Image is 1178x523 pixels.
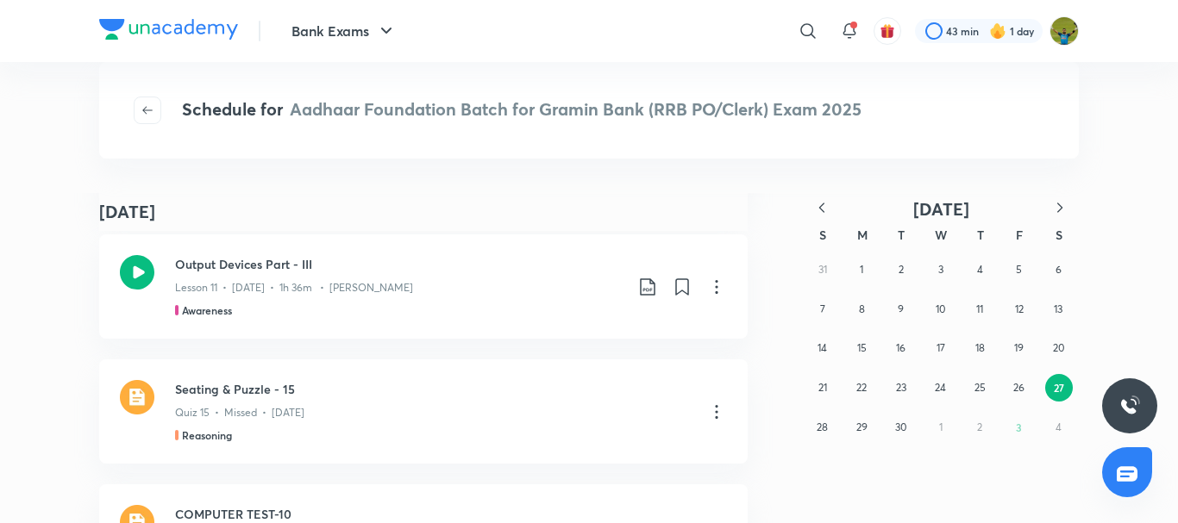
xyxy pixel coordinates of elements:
button: September 17, 2025 [927,334,955,362]
h4: Schedule for [182,97,862,124]
button: September 15, 2025 [848,334,875,362]
button: September 27, 2025 [1045,374,1073,402]
img: quiz [120,380,154,414]
abbr: September 16, 2025 [896,341,905,354]
h5: Awareness [182,302,232,318]
button: September 3, 2025 [927,256,955,283]
a: Company Logo [99,19,238,44]
abbr: Friday [1016,227,1023,243]
img: Company Logo [99,19,238,40]
button: Bank Exams [281,14,407,48]
abbr: September 11, 2025 [976,302,983,315]
button: September 6, 2025 [1044,256,1072,283]
abbr: September 29, 2025 [856,420,868,433]
abbr: September 27, 2025 [1054,381,1064,395]
abbr: September 18, 2025 [975,341,985,354]
button: September 8, 2025 [848,296,875,323]
button: September 7, 2025 [809,296,837,323]
abbr: September 4, 2025 [977,263,983,276]
button: September 14, 2025 [809,334,837,362]
abbr: September 8, 2025 [859,302,865,315]
button: September 12, 2025 [1006,296,1033,323]
abbr: September 3, 2025 [938,263,943,276]
h3: COMPUTER TEST-10 [175,505,692,523]
abbr: September 24, 2025 [935,381,946,394]
button: September 22, 2025 [848,374,875,402]
abbr: September 6, 2025 [1056,263,1062,276]
abbr: Sunday [819,227,826,243]
a: Output Devices Part - IIILesson 11 • [DATE] • 1h 36m • [PERSON_NAME]Awareness [99,234,748,339]
button: September 20, 2025 [1044,334,1072,362]
button: September 16, 2025 [887,334,915,362]
button: September 25, 2025 [966,374,993,402]
abbr: September 26, 2025 [1013,381,1024,394]
button: September 4, 2025 [966,256,993,283]
button: September 24, 2025 [927,374,955,402]
button: September 9, 2025 [887,296,915,323]
button: September 10, 2025 [927,296,955,323]
abbr: Monday [857,227,868,243]
abbr: September 22, 2025 [856,381,867,394]
abbr: September 2, 2025 [899,263,904,276]
button: September 21, 2025 [809,374,837,402]
abbr: Saturday [1056,227,1062,243]
button: September 13, 2025 [1044,296,1072,323]
abbr: September 17, 2025 [937,341,945,354]
abbr: Tuesday [898,227,905,243]
button: September 23, 2025 [887,374,915,402]
img: ttu [1119,395,1140,416]
abbr: September 19, 2025 [1014,341,1024,354]
h5: Reasoning [182,427,232,443]
abbr: September 25, 2025 [974,381,986,394]
abbr: September 15, 2025 [857,341,867,354]
button: September 1, 2025 [848,256,875,283]
button: [DATE] [841,198,1041,220]
button: September 18, 2025 [966,334,993,362]
button: September 30, 2025 [887,414,915,441]
img: Suraj Nager [1050,16,1079,46]
button: avatar [874,17,901,45]
abbr: September 21, 2025 [818,381,827,394]
abbr: Wednesday [935,227,947,243]
abbr: September 12, 2025 [1015,302,1024,315]
abbr: September 7, 2025 [820,302,825,315]
button: September 28, 2025 [809,414,837,441]
span: Aadhaar Foundation Batch for Gramin Bank (RRB PO/Clerk) Exam 2025 [290,97,862,121]
abbr: September 28, 2025 [817,420,828,433]
a: quizSeating & Puzzle - 15Quiz 15 • Missed • [DATE]Reasoning [99,359,748,464]
img: avatar [880,23,895,39]
button: September 11, 2025 [966,296,993,323]
abbr: September 13, 2025 [1054,302,1062,315]
button: September 29, 2025 [848,414,875,441]
img: streak [989,22,1006,40]
abbr: September 14, 2025 [818,341,827,354]
abbr: September 5, 2025 [1016,263,1022,276]
p: Quiz 15 • Missed • [DATE] [175,405,304,420]
abbr: September 1, 2025 [860,263,863,276]
p: Lesson 11 • [DATE] • 1h 36m • [PERSON_NAME] [175,280,413,296]
h4: [DATE] [99,199,155,225]
h3: Output Devices Part - III [175,255,623,273]
button: September 5, 2025 [1006,256,1033,283]
abbr: September 20, 2025 [1053,341,1064,354]
h3: Seating & Puzzle - 15 [175,380,692,398]
button: September 26, 2025 [1006,374,1033,402]
abbr: September 9, 2025 [898,302,904,315]
abbr: Thursday [977,227,984,243]
span: [DATE] [913,197,969,221]
button: September 19, 2025 [1006,334,1033,362]
button: September 2, 2025 [887,256,915,283]
abbr: September 30, 2025 [895,420,906,433]
abbr: September 10, 2025 [936,302,945,315]
abbr: September 23, 2025 [896,381,906,394]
